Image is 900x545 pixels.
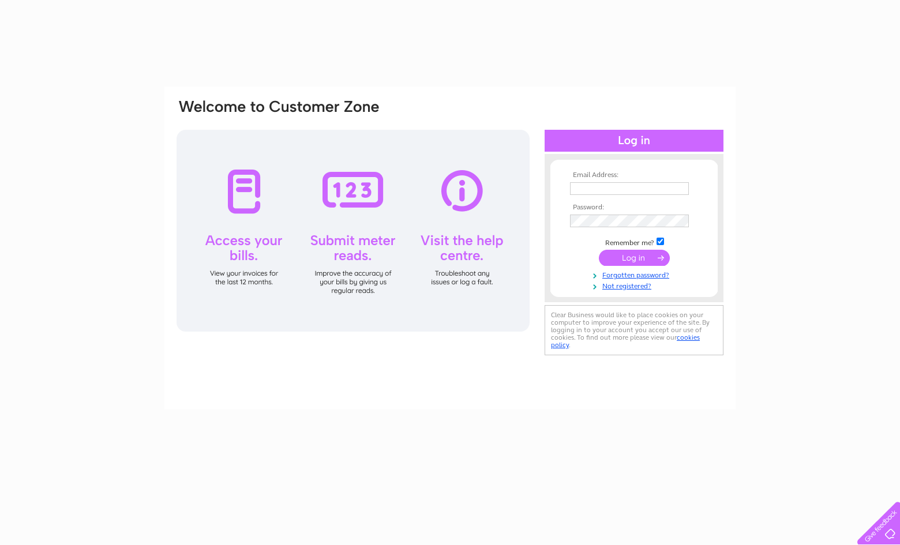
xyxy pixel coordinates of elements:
[567,204,701,212] th: Password:
[545,305,723,355] div: Clear Business would like to place cookies on your computer to improve your experience of the sit...
[567,236,701,247] td: Remember me?
[551,333,700,349] a: cookies policy
[567,171,701,179] th: Email Address:
[570,269,701,280] a: Forgotten password?
[599,250,670,266] input: Submit
[570,280,701,291] a: Not registered?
